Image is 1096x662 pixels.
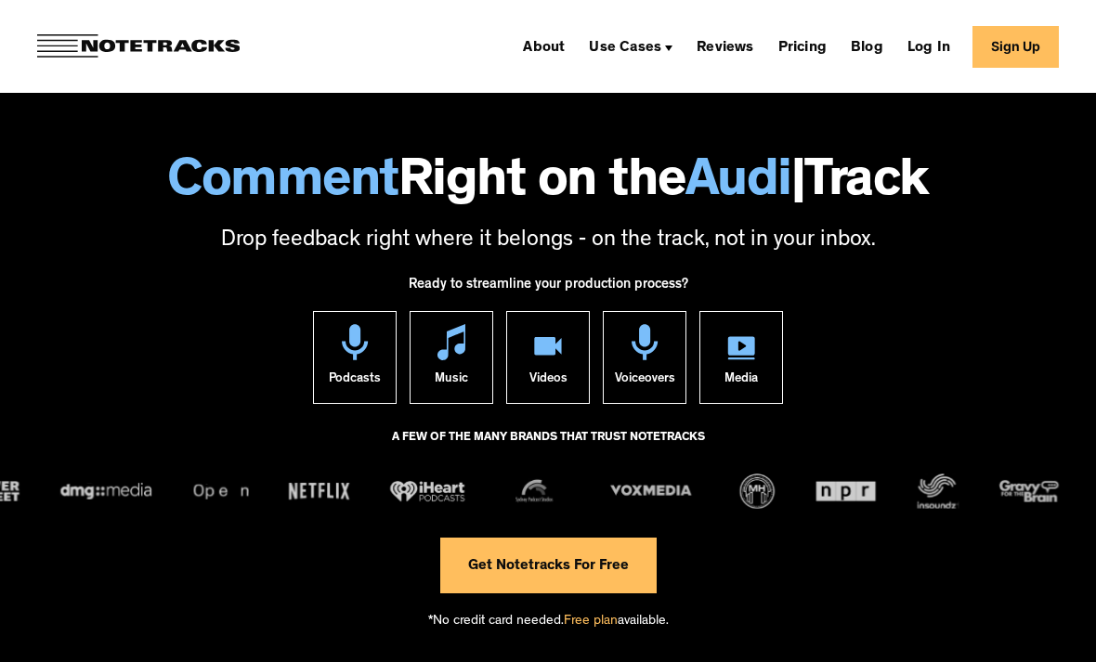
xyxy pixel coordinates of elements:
span: Audi [685,158,791,212]
a: Voiceovers [603,311,686,404]
a: Podcasts [313,311,397,404]
a: About [515,32,572,61]
h1: Right on the Track [19,158,1077,212]
div: Music [435,360,468,403]
a: Get Notetracks For Free [440,538,657,593]
a: Media [699,311,783,404]
a: Log In [900,32,958,61]
div: *No credit card needed. available. [428,593,669,646]
a: Sign Up [972,26,1059,68]
div: Videos [529,360,568,403]
div: Podcasts [329,360,381,403]
span: | [791,158,805,212]
div: Use Cases [581,32,680,61]
a: Videos [506,311,590,404]
div: Voiceovers [615,360,675,403]
div: Use Cases [589,41,661,56]
div: Ready to streamline your production process? [409,266,688,311]
a: Blog [843,32,891,61]
a: Music [410,311,493,404]
a: Pricing [771,32,834,61]
span: Comment [167,158,398,212]
div: A FEW OF THE MANY BRANDS THAT TRUST NOTETRACKS [392,422,705,473]
p: Drop feedback right where it belongs - on the track, not in your inbox. [19,226,1077,257]
span: Free plan [564,615,618,629]
div: Media [724,360,758,403]
a: Reviews [689,32,761,61]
